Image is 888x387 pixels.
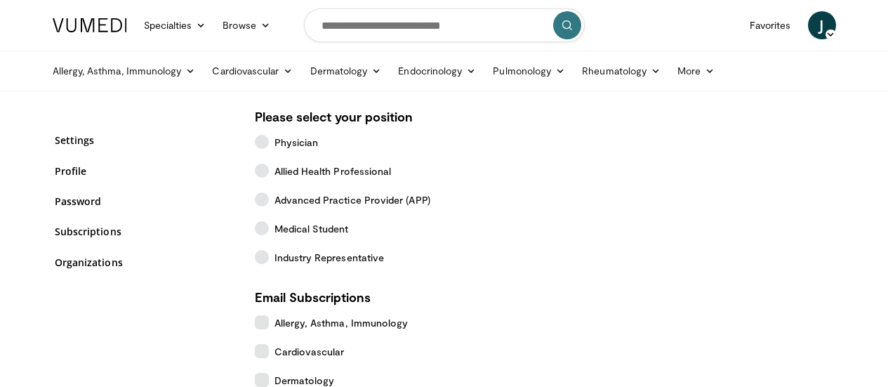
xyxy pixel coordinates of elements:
span: Medical Student [274,221,349,236]
a: Allergy, Asthma, Immunology [44,57,204,85]
a: More [669,57,723,85]
span: Advanced Practice Provider (APP) [274,192,430,207]
a: Profile [55,164,234,178]
a: Cardiovascular [204,57,301,85]
a: Specialties [135,11,215,39]
span: Physician [274,135,319,150]
a: Password [55,194,234,209]
span: Cardiovascular [274,344,345,359]
img: VuMedi Logo [53,18,127,32]
a: Favorites [741,11,800,39]
a: J [808,11,836,39]
a: Organizations [55,255,234,270]
span: Industry Representative [274,250,385,265]
a: Subscriptions [55,224,234,239]
a: Settings [55,133,234,147]
span: Allergy, Asthma, Immunology [274,315,409,330]
strong: Email Subscriptions [255,289,371,305]
a: Rheumatology [574,57,669,85]
a: Pulmonology [484,57,574,85]
a: Endocrinology [390,57,484,85]
a: Browse [214,11,279,39]
span: Allied Health Professional [274,164,392,178]
input: Search topics, interventions [304,8,585,42]
a: Dermatology [302,57,390,85]
strong: Please select your position [255,109,413,124]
